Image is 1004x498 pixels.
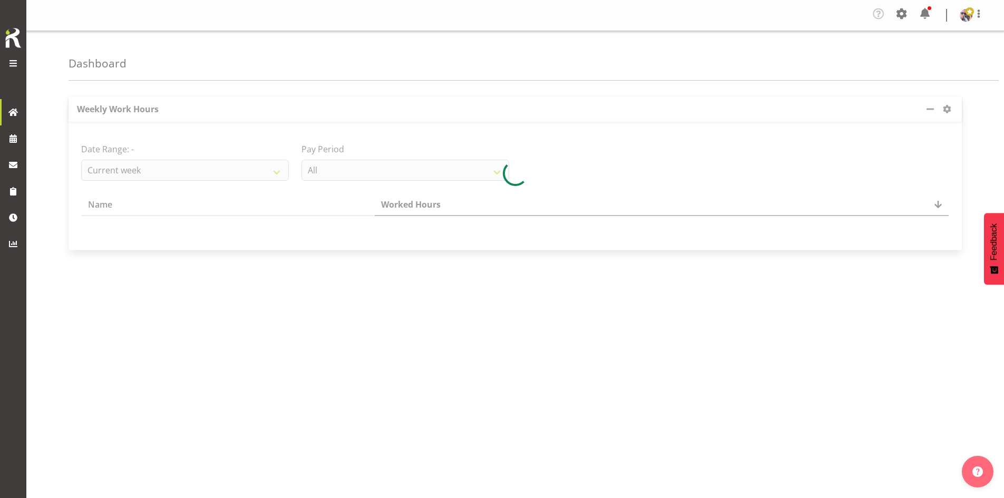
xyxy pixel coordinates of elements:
span: Feedback [989,223,999,260]
img: help-xxl-2.png [972,466,983,477]
img: shaun-dalgetty840549a0c8df28bbc325279ea0715bbc.png [960,9,972,22]
button: Feedback - Show survey [984,213,1004,285]
h4: Dashboard [69,57,126,70]
img: Rosterit icon logo [3,26,24,50]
